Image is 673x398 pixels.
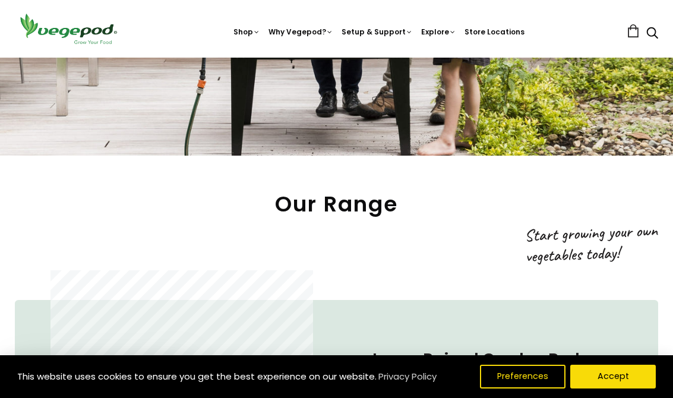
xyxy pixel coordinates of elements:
[268,27,333,37] a: Why Vegepod?
[342,27,413,37] a: Setup & Support
[377,366,438,387] a: Privacy Policy (opens in a new tab)
[570,365,656,388] button: Accept
[372,348,611,371] h4: Large Raised Garden Bed
[233,27,260,37] a: Shop
[465,27,525,37] a: Store Locations
[17,370,377,383] span: This website uses cookies to ensure you get the best experience on our website.
[646,28,658,40] a: Search
[15,12,122,46] img: Vegepod
[421,27,456,37] a: Explore
[15,191,658,217] h2: Our Range
[480,365,565,388] button: Preferences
